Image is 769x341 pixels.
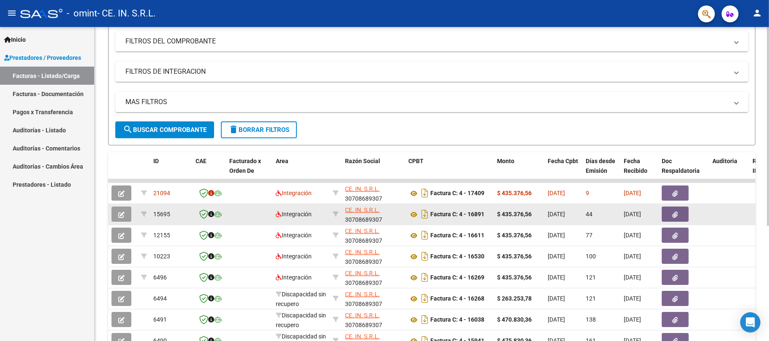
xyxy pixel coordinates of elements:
span: [DATE] [624,274,641,281]
span: 138 [586,316,596,323]
span: [DATE] [548,295,565,302]
span: 9 [586,190,589,196]
span: 6494 [153,295,167,302]
span: CPBT [408,158,424,164]
strong: Factura C: 4 - 16269 [430,274,484,281]
strong: $ 470.830,36 [497,316,532,323]
span: 100 [586,253,596,260]
span: Fecha Cpbt [548,158,578,164]
span: [DATE] [624,316,641,323]
div: 30708689307 [345,226,402,244]
span: [DATE] [548,274,565,281]
span: CE. IN. S.R.L. [345,207,380,213]
mat-icon: menu [7,8,17,18]
span: [DATE] [624,295,641,302]
span: 10223 [153,253,170,260]
mat-expansion-panel-header: FILTROS DEL COMPROBANTE [115,31,748,51]
strong: Factura C: 4 - 16891 [430,211,484,218]
datatable-header-cell: Fecha Cpbt [544,152,582,189]
datatable-header-cell: ID [150,152,192,189]
span: [DATE] [624,211,641,217]
mat-icon: person [752,8,762,18]
strong: $ 263.253,78 [497,295,532,302]
span: CE. IN. S.R.L. [345,185,380,192]
strong: $ 435.376,56 [497,253,532,260]
span: 6496 [153,274,167,281]
span: Monto [497,158,514,164]
i: Descargar documento [419,271,430,284]
div: 30708689307 [345,205,402,223]
i: Descargar documento [419,313,430,326]
span: 6491 [153,316,167,323]
mat-panel-title: FILTROS DE INTEGRACION [125,67,728,76]
i: Descargar documento [419,207,430,221]
div: 30708689307 [345,247,402,265]
strong: $ 435.376,56 [497,232,532,239]
span: 121 [586,274,596,281]
i: Descargar documento [419,250,430,263]
span: Discapacidad sin recupero [276,312,326,328]
span: [DATE] [624,190,641,196]
span: Integración [276,253,312,260]
span: 21094 [153,190,170,196]
span: Razón Social [345,158,380,164]
datatable-header-cell: Fecha Recibido [620,152,658,189]
datatable-header-cell: CPBT [405,152,494,189]
span: [DATE] [624,253,641,260]
span: Discapacidad sin recupero [276,291,326,307]
span: - omint [67,4,97,23]
span: 121 [586,295,596,302]
datatable-header-cell: CAE [192,152,226,189]
span: CE. IN. S.R.L. [345,333,380,340]
mat-expansion-panel-header: FILTROS DE INTEGRACION [115,62,748,82]
span: Fecha Recibido [624,158,647,174]
div: 30708689307 [345,269,402,286]
datatable-header-cell: Facturado x Orden De [226,152,272,189]
span: [DATE] [548,211,565,217]
span: CAE [196,158,207,164]
datatable-header-cell: Razón Social [342,152,405,189]
button: Borrar Filtros [221,121,297,138]
datatable-header-cell: Auditoria [709,152,749,189]
mat-panel-title: MAS FILTROS [125,97,728,107]
span: 15695 [153,211,170,217]
i: Descargar documento [419,186,430,200]
strong: $ 435.376,56 [497,190,532,196]
span: [DATE] [548,316,565,323]
span: Auditoria [712,158,737,164]
span: Doc Respaldatoria [662,158,700,174]
span: ID [153,158,159,164]
span: Integración [276,274,312,281]
strong: Factura C: 4 - 16038 [430,317,484,323]
i: Descargar documento [419,292,430,305]
span: CE. IN. S.R.L. [345,312,380,319]
span: [DATE] [548,190,565,196]
span: - CE. IN. S.R.L. [97,4,156,23]
span: Integración [276,211,312,217]
span: Facturado x Orden De [229,158,261,174]
strong: $ 435.376,56 [497,211,532,217]
datatable-header-cell: Días desde Emisión [582,152,620,189]
strong: Factura C: 4 - 17409 [430,190,484,197]
strong: Factura C: 4 - 16611 [430,232,484,239]
span: CE. IN. S.R.L. [345,270,380,277]
span: Prestadores / Proveedores [4,53,81,62]
datatable-header-cell: Doc Respaldatoria [658,152,709,189]
span: Inicio [4,35,26,44]
div: 30708689307 [345,311,402,328]
span: Días desde Emisión [586,158,615,174]
span: Integración [276,190,312,196]
div: 30708689307 [345,184,402,202]
datatable-header-cell: Area [272,152,329,189]
strong: $ 435.376,56 [497,274,532,281]
span: 44 [586,211,592,217]
span: 77 [586,232,592,239]
datatable-header-cell: Monto [494,152,544,189]
strong: Factura C: 4 - 16268 [430,295,484,302]
span: Integración [276,232,312,239]
span: Area [276,158,288,164]
span: 12155 [153,232,170,239]
span: CE. IN. S.R.L. [345,249,380,255]
span: Borrar Filtros [228,126,289,134]
span: [DATE] [624,232,641,239]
